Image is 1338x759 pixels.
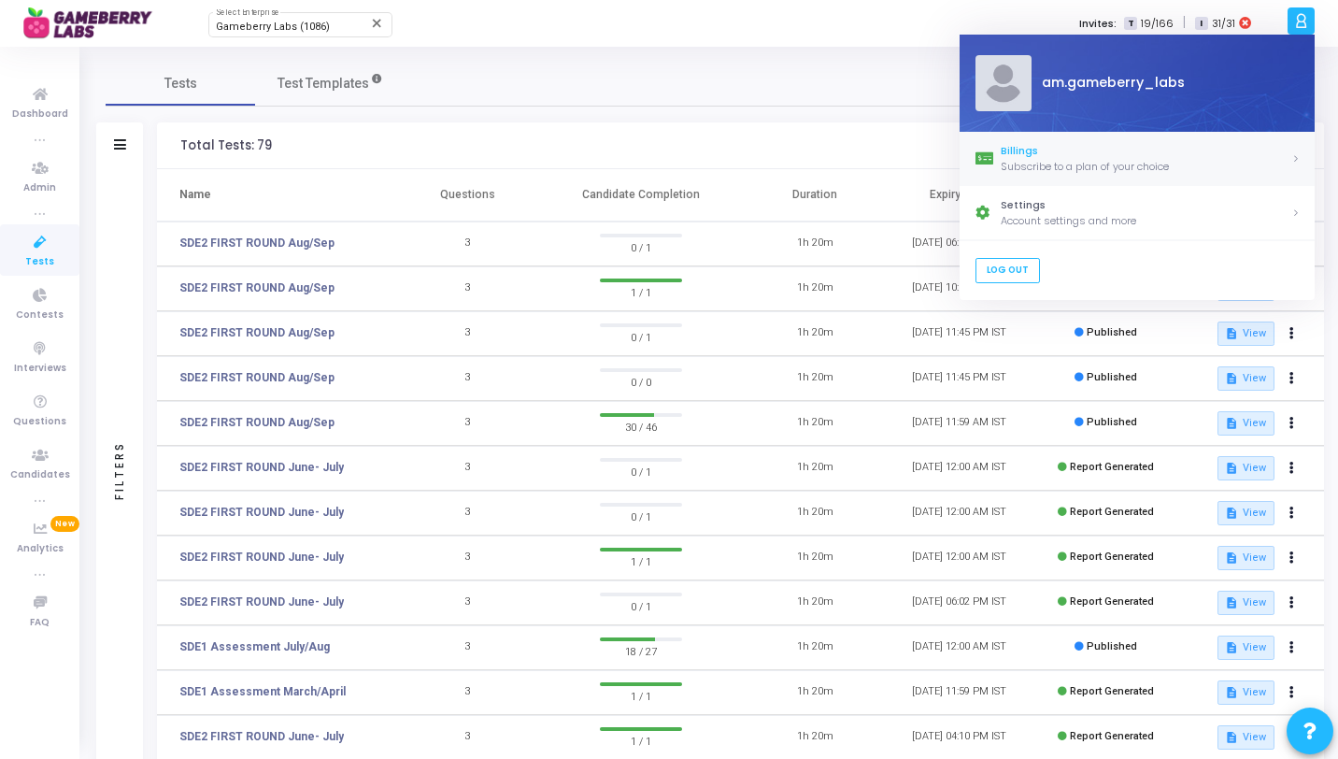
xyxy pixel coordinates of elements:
span: Admin [23,180,56,196]
span: Dashboard [12,107,68,122]
span: Test Templates [278,74,369,93]
span: Gameberry Labs (1086) [216,21,330,33]
span: 1 / 1 [600,731,683,750]
td: 1h 20m [743,266,888,311]
td: 3 [395,222,540,266]
span: Questions [13,414,66,430]
span: 30 / 46 [600,417,683,436]
a: SDE2 FIRST ROUND June- July [179,459,344,476]
td: 3 [395,356,540,401]
td: [DATE] 06:00 PM IST [887,222,1032,266]
td: 3 [395,536,540,580]
div: Billings [1001,143,1291,159]
span: Report Generated [1070,595,1154,608]
a: Log Out [975,258,1039,283]
td: 3 [395,625,540,670]
mat-icon: description [1225,596,1238,609]
a: SDE2 FIRST ROUND June- July [179,594,344,610]
mat-icon: description [1225,417,1238,430]
td: 1h 20m [743,625,888,670]
span: 1 / 1 [600,551,683,570]
td: 1h 20m [743,670,888,715]
img: logo [23,5,164,42]
span: Report Generated [1070,685,1154,697]
td: [DATE] 12:00 AM IST [887,536,1032,580]
td: [DATE] 12:00 AM IST [887,446,1032,491]
div: Settings [1001,198,1291,214]
span: Tests [25,254,54,270]
td: 3 [395,580,540,625]
span: I [1195,17,1207,31]
td: 3 [395,670,540,715]
button: View [1217,456,1274,480]
td: [DATE] 11:45 PM IST [887,311,1032,356]
td: 3 [395,266,540,311]
th: Questions [395,169,540,222]
span: Report Generated [1070,506,1154,518]
a: SDE2 FIRST ROUND Aug/Sep [179,414,334,431]
span: Published [1087,371,1137,383]
mat-icon: description [1225,686,1238,699]
span: 0 / 1 [600,327,683,346]
span: Tests [164,74,197,93]
a: SDE2 FIRST ROUND June- July [179,549,344,566]
span: Candidates [10,467,70,483]
span: Contests [16,308,64,323]
td: 1h 20m [743,580,888,625]
span: 18 / 27 [600,641,683,660]
td: 1h 20m [743,491,888,536]
span: 0 / 1 [600,596,683,615]
a: SDE1 Assessment March/April [179,683,346,700]
th: Name [157,169,395,222]
span: 1 / 1 [600,686,683,705]
a: SDE2 FIRST ROUND June- July [179,504,344,521]
button: View [1217,366,1274,391]
span: FAQ [30,615,50,631]
a: SDE2 FIRST ROUND June- July [179,728,344,745]
th: Expiry Time [887,169,1032,222]
td: [DATE] 12:00 AM IST [887,625,1032,670]
a: SDE2 FIRST ROUND Aug/Sep [179,279,334,296]
span: T [1124,17,1136,31]
td: 3 [395,491,540,536]
td: 1h 20m [743,536,888,580]
span: Report Generated [1070,730,1154,742]
td: 1h 20m [743,222,888,266]
td: 3 [395,446,540,491]
mat-icon: description [1225,641,1238,654]
button: View [1217,546,1274,570]
mat-icon: description [1225,551,1238,565]
a: SettingsAccount settings and more [960,186,1315,240]
a: BillingsSubscribe to a plan of your choice [960,132,1315,186]
button: View [1217,501,1274,525]
td: 3 [395,311,540,356]
mat-icon: description [1225,462,1238,475]
a: SDE2 FIRST ROUND Aug/Sep [179,324,334,341]
span: 0 / 1 [600,237,683,256]
td: [DATE] 11:59 AM IST [887,401,1032,446]
span: 0 / 1 [600,507,683,525]
td: 1h 20m [743,356,888,401]
mat-icon: description [1225,731,1238,744]
button: View [1217,636,1274,660]
a: SDE1 Assessment July/Aug [179,638,330,655]
span: 19/166 [1141,16,1174,32]
span: Published [1087,640,1137,652]
span: Published [1087,416,1137,428]
td: 1h 20m [743,311,888,356]
span: 1 / 1 [600,282,683,301]
span: 31/31 [1212,16,1235,32]
mat-icon: Clear [370,16,385,31]
a: SDE2 FIRST ROUND Aug/Sep [179,235,334,251]
td: [DATE] 11:45 PM IST [887,356,1032,401]
td: 3 [395,401,540,446]
span: Analytics [17,541,64,557]
span: 0 / 1 [600,462,683,480]
a: SDE2 FIRST ROUND Aug/Sep [179,369,334,386]
span: | [1183,13,1186,33]
span: Report Generated [1070,461,1154,473]
span: Report Generated [1070,551,1154,563]
td: [DATE] 10:00 PM IST [887,266,1032,311]
td: 1h 20m [743,401,888,446]
div: Subscribe to a plan of your choice [1001,159,1291,175]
